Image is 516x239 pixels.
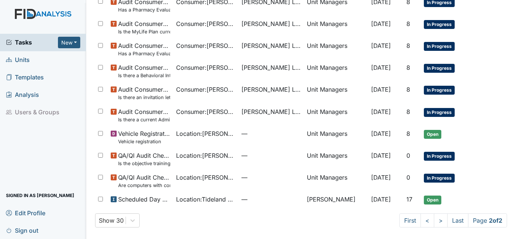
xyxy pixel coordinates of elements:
span: [DATE] [371,20,391,27]
a: < [421,213,434,227]
span: Signed in as [PERSON_NAME] [6,190,74,201]
small: Is the objective training schedule posted on bulletin board? [118,160,170,167]
span: In Progress [424,64,455,73]
span: QA/QI Audit Checklist (ICF) Are computers with consumer information in an area that is locked whe... [118,173,170,189]
span: Consumer : [PERSON_NAME] [176,85,236,94]
td: Unit Managers [304,126,368,148]
span: [DATE] [371,130,391,137]
span: Vehicle Registration Vehicle registration [118,129,170,145]
span: In Progress [424,86,455,95]
span: Edit Profile [6,207,45,219]
span: [PERSON_NAME] Loop [241,19,301,28]
span: Sign out [6,225,38,236]
td: Unit Managers [304,16,368,38]
span: [DATE] [371,42,391,49]
span: In Progress [424,108,455,117]
span: QA/QI Audit Checklist (ICF) Is the objective training schedule posted on bulletin board? [118,151,170,167]
span: Scheduled Day Program Inspection [118,195,170,204]
span: In Progress [424,174,455,183]
span: Consumer : [PERSON_NAME] [176,107,236,116]
span: [DATE] [371,86,391,93]
span: — [241,173,301,182]
span: 17 [406,196,412,203]
span: 8 [406,64,410,71]
span: Audit Consumers Charts Has a Pharmacy Evaluation been completed quarterly? [118,41,170,57]
span: Location : [PERSON_NAME] Loop [176,129,236,138]
span: Consumer : [PERSON_NAME] [176,41,236,50]
span: [DATE] [371,174,391,181]
span: Audit Consumers Charts Is there a current Admission Agreement (within one year)? [118,107,170,123]
span: Open [424,196,441,204]
span: 8 [406,130,410,137]
span: Audit Consumers Charts Is there a Behavioral Intervention Program Approval/Consent for every 6 mo... [118,63,170,79]
td: Unit Managers [304,170,368,192]
td: Unit Managers [304,82,368,104]
td: Unit Managers [304,60,368,82]
span: Consumer : [PERSON_NAME] [176,63,236,72]
small: Is there an invitation letter to Parent/Guardian for current years team meetings in T-Logs (Therap)? [118,94,170,101]
td: Unit Managers [304,38,368,60]
span: Consumer : [PERSON_NAME] [176,19,236,28]
span: [PERSON_NAME] Loop [241,63,301,72]
span: [PERSON_NAME] Loop [241,41,301,50]
span: Location : [PERSON_NAME] Loop [176,151,236,160]
span: [DATE] [371,64,391,71]
span: Templates [6,72,44,83]
strong: 2 of 2 [489,217,502,224]
small: Has a Pharmacy Evaluation been completed quarterly? [118,50,170,57]
div: Show 30 [99,216,124,225]
span: Location : Tideland DP [176,195,236,204]
span: — [241,151,301,160]
span: Location : [PERSON_NAME] Loop [176,173,236,182]
span: [PERSON_NAME] Loop [241,85,301,94]
nav: task-pagination [399,213,507,227]
span: [DATE] [371,152,391,159]
span: [DATE] [371,108,391,115]
span: Audit Consumers Charts Is there an invitation letter to Parent/Guardian for current years team me... [118,85,170,101]
small: Is there a Behavioral Intervention Program Approval/Consent for every 6 months? [118,72,170,79]
span: 8 [406,86,410,93]
span: 8 [406,42,410,49]
td: [PERSON_NAME] [304,192,368,207]
span: — [241,129,301,138]
span: [PERSON_NAME] Loop [241,107,301,116]
span: 8 [406,108,410,115]
small: Is there a current Admission Agreement ([DATE])? [118,116,170,123]
span: In Progress [424,20,455,29]
span: Audit Consumers Charts Is the MyLife Plan current (yearly)? [118,19,170,35]
span: In Progress [424,42,455,51]
span: 0 [406,174,410,181]
span: Page [468,213,507,227]
a: Last [447,213,468,227]
td: Unit Managers [304,148,368,170]
small: Vehicle registration [118,138,170,145]
a: First [399,213,421,227]
a: Tasks [6,38,58,47]
span: Analysis [6,89,39,101]
span: 0 [406,152,410,159]
span: 8 [406,20,410,27]
span: In Progress [424,152,455,161]
small: Are computers with consumer information in an area that is locked when management is not present? [118,182,170,189]
a: > [434,213,448,227]
span: [DATE] [371,196,391,203]
span: — [241,195,301,204]
small: Is the MyLife Plan current (yearly)? [118,28,170,35]
span: Open [424,130,441,139]
td: Unit Managers [304,104,368,126]
span: Units [6,54,30,66]
button: New [58,37,80,48]
small: Has a Pharmacy Evaluation been completed quarterly? [118,6,170,13]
